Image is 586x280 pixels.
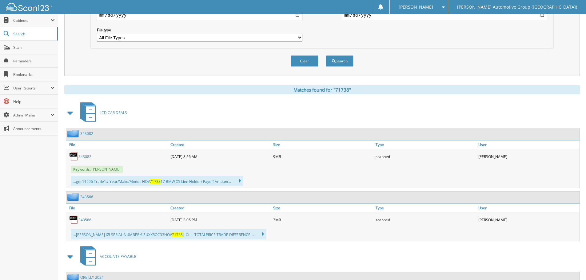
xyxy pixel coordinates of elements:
[477,214,580,226] div: [PERSON_NAME]
[374,204,477,212] a: Type
[71,166,123,173] span: Keywords: [PERSON_NAME]
[100,110,127,115] span: LCD CAR DEALS
[150,179,161,184] span: 71738
[169,204,272,212] a: Created
[272,214,374,226] div: 3MB
[477,140,580,149] a: User
[80,131,93,136] a: 343082
[13,45,55,50] span: Scan
[13,18,50,23] span: Cabinets
[97,27,302,33] label: File type
[169,140,272,149] a: Created
[399,5,433,9] span: [PERSON_NAME]
[13,31,54,37] span: Search
[374,140,477,149] a: Type
[64,85,580,94] div: Matches found for "71738"
[78,154,91,159] a: 343082
[342,10,547,20] input: end
[272,204,374,212] a: Size
[457,5,577,9] span: [PERSON_NAME] Automotive Group ([GEOGRAPHIC_DATA])
[555,250,586,280] iframe: Chat Widget
[477,150,580,163] div: [PERSON_NAME]
[67,130,80,137] img: folder2.png
[477,204,580,212] a: User
[67,193,80,201] img: folder2.png
[374,150,477,163] div: scanned
[291,55,318,67] button: Clear
[326,55,353,67] button: Search
[77,101,127,125] a: LCD CAR DEALS
[169,214,272,226] div: [DATE] 3:06 PM
[6,3,52,11] img: scan123-logo-white.svg
[100,254,136,259] span: ACCOUNTS PAYABLE
[13,72,55,77] span: Bookmarks
[272,140,374,149] a: Size
[69,152,78,161] img: PDF.png
[71,229,266,239] div: ...[PERSON_NAME] X5 SERIAL NUMBER € 5UXKROC33HOV | © — TOTALPRICE TRADE DIFFERENCE ...
[69,215,78,224] img: PDF.png
[77,244,136,269] a: ACCOUNTS PAYABLE
[13,99,55,104] span: Help
[169,150,272,163] div: [DATE] 8:56 AM
[13,58,55,64] span: Reminders
[13,126,55,131] span: Announcements
[97,10,302,20] input: start
[71,176,243,186] div: ...ge: 11596 Trade1# Year/Make/Model: HOV 17 BMW XS Lien Holder/ Payoff Amount...
[80,275,104,280] a: OREILLY 2024
[172,232,183,237] span: 71738
[13,112,50,118] span: Admin Menu
[272,150,374,163] div: 9MB
[66,204,169,212] a: File
[78,217,91,223] a: 343566
[80,194,93,199] a: 343566
[66,140,169,149] a: File
[374,214,477,226] div: scanned
[13,85,50,91] span: User Reports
